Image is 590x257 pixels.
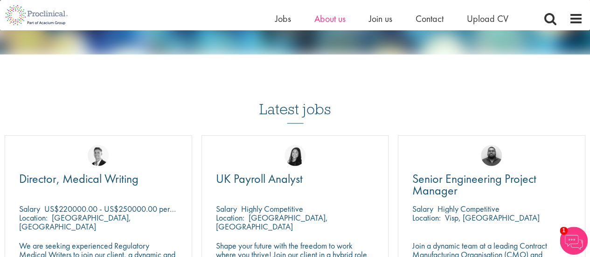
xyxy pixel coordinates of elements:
p: US$220000.00 - US$250000.00 per annum + Highly Competitive Salary [44,203,285,214]
span: Location: [412,212,441,223]
p: [GEOGRAPHIC_DATA], [GEOGRAPHIC_DATA] [19,212,131,232]
img: Ashley Bennett [481,145,502,166]
a: Upload CV [467,13,508,25]
span: Director, Medical Writing [19,171,139,187]
span: 1 [560,227,568,235]
h3: Latest jobs [259,78,331,124]
span: Location: [19,212,48,223]
span: Salary [216,203,237,214]
img: George Watson [88,145,109,166]
a: Director, Medical Writing [19,173,178,185]
a: Jobs [275,13,291,25]
img: Chatbot [560,227,588,255]
span: UK Payroll Analyst [216,171,303,187]
span: Senior Engineering Project Manager [412,171,536,198]
a: About us [314,13,346,25]
p: Highly Competitive [241,203,303,214]
span: Salary [412,203,433,214]
a: Join us [369,13,392,25]
img: Numhom Sudsok [285,145,305,166]
p: Highly Competitive [437,203,500,214]
a: Contact [416,13,444,25]
p: [GEOGRAPHIC_DATA], [GEOGRAPHIC_DATA] [216,212,328,232]
span: Location: [216,212,244,223]
a: Senior Engineering Project Manager [412,173,571,196]
span: Salary [19,203,40,214]
a: UK Payroll Analyst [216,173,375,185]
p: Visp, [GEOGRAPHIC_DATA] [445,212,540,223]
